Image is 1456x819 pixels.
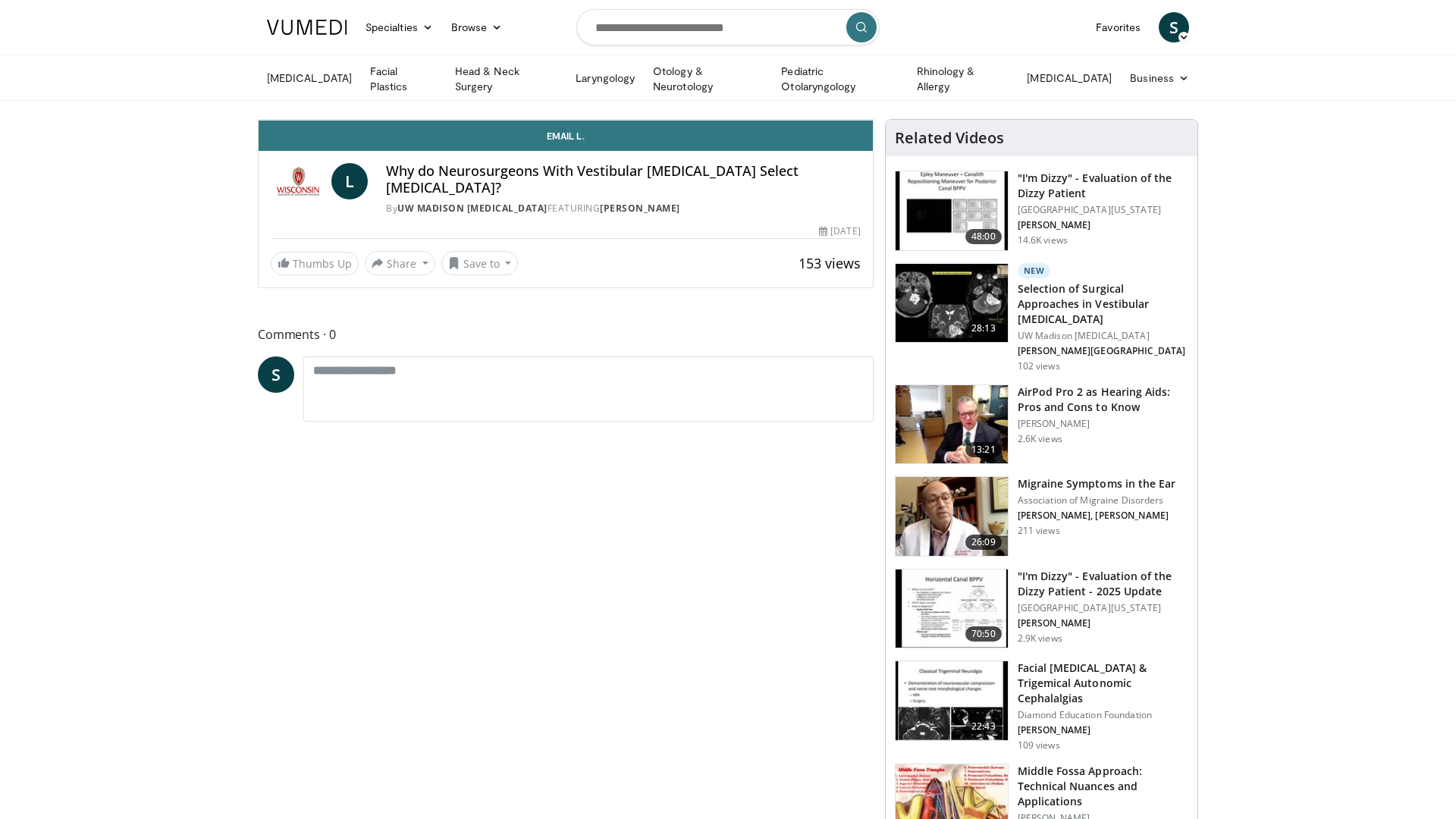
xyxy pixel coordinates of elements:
span: 13:21 [965,442,1002,457]
span: 26:09 [965,535,1002,550]
h4: Why do Neurosurgeons With Vestibular [MEDICAL_DATA] Select [MEDICAL_DATA]? [386,163,860,196]
p: [PERSON_NAME], [PERSON_NAME] [1018,510,1176,522]
h3: Migraine Symptoms in the Ear [1018,476,1176,491]
p: Diamond Education Foundation [1018,709,1188,721]
img: 8017e85c-b799-48eb-8797-5beb0e975819.150x105_q85_crop-smart_upscale.jpg [896,477,1008,556]
a: [MEDICAL_DATA] [258,63,361,93]
h3: AirPod Pro 2 as Hearing Aids: Pros and Cons to Know [1018,384,1188,415]
a: [PERSON_NAME] [600,202,680,215]
img: 5373e1fe-18ae-47e7-ad82-0c604b173657.150x105_q85_crop-smart_upscale.jpg [896,171,1008,250]
button: Share [365,251,435,275]
a: UW Madison [MEDICAL_DATA] [397,202,548,215]
a: Email L. [259,121,873,151]
span: 28:13 [965,321,1002,336]
a: Thumbs Up [271,252,359,275]
p: [GEOGRAPHIC_DATA][US_STATE] [1018,204,1188,216]
video-js: Video Player [259,120,873,121]
p: 2.9K views [1018,632,1062,645]
img: a78774a7-53a7-4b08-bcf0-1e3aa9dc638f.150x105_q85_crop-smart_upscale.jpg [896,385,1008,464]
span: 22:43 [965,719,1002,734]
button: Save to [441,251,519,275]
a: Business [1121,63,1198,93]
p: New [1018,263,1051,278]
a: Favorites [1087,12,1150,42]
p: [PERSON_NAME] [1018,219,1188,231]
span: 70:50 [965,626,1002,642]
a: Head & Neck Surgery [446,64,566,94]
div: [DATE] [819,224,860,238]
p: UW Madison [MEDICAL_DATA] [1018,330,1188,342]
a: S [258,356,294,393]
p: 14.6K views [1018,234,1068,246]
h4: Related Videos [895,129,1004,147]
a: 70:50 "I'm Dizzy" - Evaluation of the Dizzy Patient - 2025 Update [GEOGRAPHIC_DATA][US_STATE] [PE... [895,569,1188,649]
p: 109 views [1018,739,1060,752]
a: S [1159,12,1189,42]
span: Comments 0 [258,325,874,344]
p: 102 views [1018,360,1060,372]
a: Browse [442,12,512,42]
h3: Middle Fossa Approach: Technical Nuances and Applications [1018,764,1188,809]
span: 153 views [799,254,861,272]
input: Search topics, interventions [576,9,880,45]
a: 48:00 "I'm Dizzy" - Evaluation of the Dizzy Patient [GEOGRAPHIC_DATA][US_STATE] [PERSON_NAME] 14.... [895,171,1188,251]
a: Specialties [356,12,442,42]
div: By FEATURING [386,202,860,215]
p: Association of Migraine Disorders [1018,494,1176,507]
p: [PERSON_NAME] [1018,418,1188,430]
img: UW Madison Neurological Surgery [271,163,325,199]
h3: "I'm Dizzy" - Evaluation of the Dizzy Patient [1018,171,1188,201]
a: Facial Plastics [361,64,446,94]
img: 9c504c62-f944-444d-9dac-9c75b1a3ab98.150x105_q85_crop-smart_upscale.jpg [896,661,1008,740]
h3: "I'm Dizzy" - Evaluation of the Dizzy Patient - 2025 Update [1018,569,1188,599]
a: 26:09 Migraine Symptoms in the Ear Association of Migraine Disorders [PERSON_NAME], [PERSON_NAME]... [895,476,1188,557]
h3: Selection of Surgical Approaches in Vestibular [MEDICAL_DATA] [1018,281,1188,327]
a: 22:43 Facial [MEDICAL_DATA] & Trigemical Autonomic Cephalalgias Diamond Education Foundation [PER... [895,661,1188,752]
p: 2.6K views [1018,433,1062,445]
a: 13:21 AirPod Pro 2 as Hearing Aids: Pros and Cons to Know [PERSON_NAME] 2.6K views [895,384,1188,465]
a: Otology & Neurotology [644,64,772,94]
a: 28:13 New Selection of Surgical Approaches in Vestibular [MEDICAL_DATA] UW Madison [MEDICAL_DATA]... [895,263,1188,372]
span: 48:00 [965,229,1002,244]
img: VuMedi Logo [267,20,347,35]
a: Rhinology & Allergy [908,64,1018,94]
p: [GEOGRAPHIC_DATA][US_STATE] [1018,602,1188,614]
p: [PERSON_NAME] [1018,617,1188,629]
a: Laryngology [566,63,644,93]
a: Pediatric Otolaryngology [772,64,907,94]
p: [PERSON_NAME] [1018,724,1188,736]
p: [PERSON_NAME][GEOGRAPHIC_DATA] [1018,345,1188,357]
img: 906b40d6-7747-4004-a5af-463488e110b3.150x105_q85_crop-smart_upscale.jpg [896,570,1008,648]
img: 95682de8-e5df-4f0b-b2ef-b28e4a24467c.150x105_q85_crop-smart_upscale.jpg [896,264,1008,343]
h3: Facial [MEDICAL_DATA] & Trigemical Autonomic Cephalalgias [1018,661,1188,706]
a: L [331,163,368,199]
a: [MEDICAL_DATA] [1018,63,1121,93]
p: 211 views [1018,525,1060,537]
